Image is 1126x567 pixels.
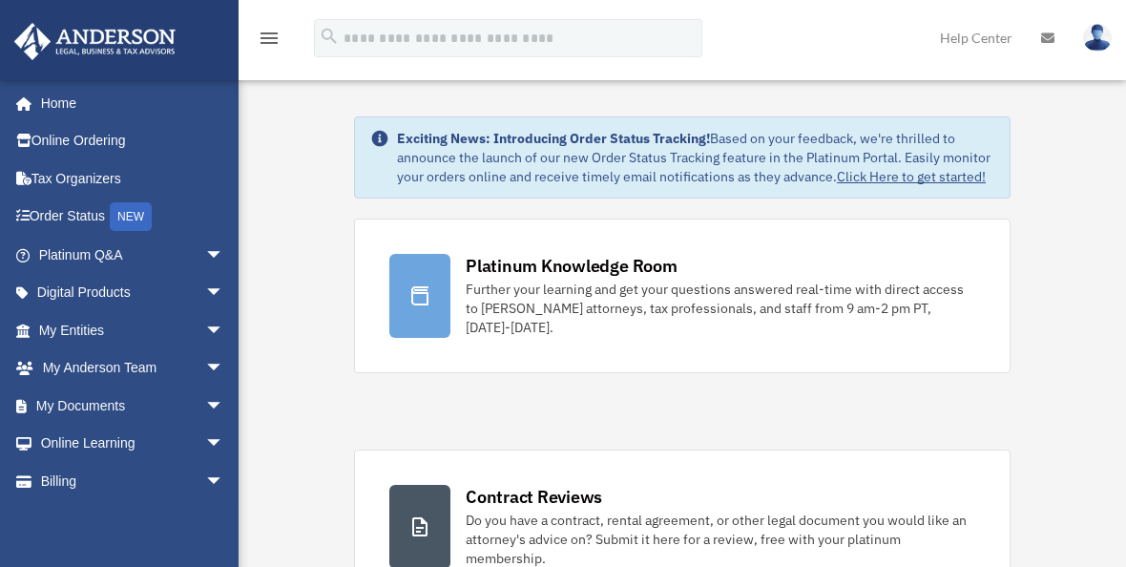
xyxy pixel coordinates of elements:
[205,349,243,388] span: arrow_drop_down
[258,33,281,50] a: menu
[466,280,975,337] div: Further your learning and get your questions answered real-time with direct access to [PERSON_NAM...
[13,236,253,274] a: Platinum Q&Aarrow_drop_down
[13,425,253,463] a: Online Learningarrow_drop_down
[13,198,253,237] a: Order StatusNEW
[13,500,253,538] a: Events Calendar
[205,425,243,464] span: arrow_drop_down
[205,387,243,426] span: arrow_drop_down
[1083,24,1112,52] img: User Pic
[205,236,243,275] span: arrow_drop_down
[466,485,602,509] div: Contract Reviews
[13,159,253,198] a: Tax Organizers
[13,387,253,425] a: My Documentsarrow_drop_down
[837,168,986,185] a: Click Here to get started!
[205,462,243,501] span: arrow_drop_down
[258,27,281,50] i: menu
[205,311,243,350] span: arrow_drop_down
[110,202,152,231] div: NEW
[13,274,253,312] a: Digital Productsarrow_drop_down
[319,26,340,47] i: search
[397,130,710,147] strong: Exciting News: Introducing Order Status Tracking!
[9,23,181,60] img: Anderson Advisors Platinum Portal
[205,274,243,313] span: arrow_drop_down
[13,311,253,349] a: My Entitiesarrow_drop_down
[13,84,243,122] a: Home
[13,349,253,388] a: My Anderson Teamarrow_drop_down
[13,462,253,500] a: Billingarrow_drop_down
[13,122,253,160] a: Online Ordering
[397,129,994,186] div: Based on your feedback, we're thrilled to announce the launch of our new Order Status Tracking fe...
[354,219,1011,373] a: Platinum Knowledge Room Further your learning and get your questions answered real-time with dire...
[466,254,678,278] div: Platinum Knowledge Room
